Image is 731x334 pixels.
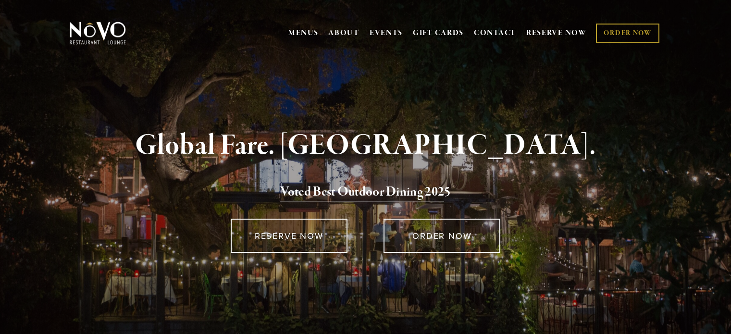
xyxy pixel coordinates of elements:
img: Novo Restaurant &amp; Lounge [68,21,128,45]
a: ORDER NOW [384,219,500,253]
a: ORDER NOW [596,24,659,43]
a: MENUS [288,28,319,38]
a: EVENTS [370,28,403,38]
strong: Global Fare. [GEOGRAPHIC_DATA]. [135,127,596,164]
a: RESERVE NOW [231,219,347,253]
a: CONTACT [474,24,516,42]
h2: 5 [86,182,646,202]
a: RESERVE NOW [526,24,587,42]
a: Voted Best Outdoor Dining 202 [280,184,444,202]
a: GIFT CARDS [413,24,464,42]
a: ABOUT [328,28,359,38]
